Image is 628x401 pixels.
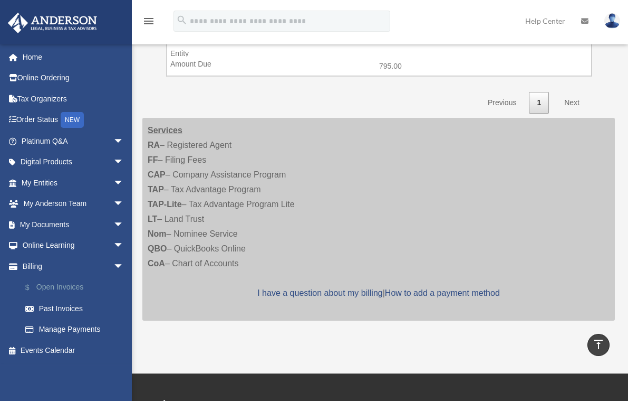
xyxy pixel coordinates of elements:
[7,172,140,193] a: My Entitiesarrow_drop_down
[15,298,140,319] a: Past Invoices
[385,288,500,297] a: How to add a payment method
[7,130,140,152] a: Platinum Q&Aarrow_drop_down
[31,281,36,294] span: $
[148,170,166,179] strong: CAP
[148,244,167,253] strong: QBO
[148,259,165,268] strong: CoA
[148,185,164,194] strong: TAP
[257,288,382,297] a: I have a question about my billing
[148,155,158,164] strong: FF
[7,214,140,235] a: My Documentsarrow_drop_down
[113,172,134,194] span: arrow_drop_down
[604,13,620,29] img: User Pic
[142,15,155,27] i: menu
[113,152,134,173] span: arrow_drop_down
[7,256,140,277] a: Billingarrow_drop_down
[176,14,188,26] i: search
[148,229,167,238] strong: Nom
[15,319,140,340] a: Manage Payments
[142,118,615,321] div: – Registered Agent – Filing Fees – Company Assistance Program – Tax Advantage Program – Tax Advan...
[113,214,134,236] span: arrow_drop_down
[7,109,140,131] a: Order StatusNEW
[148,286,610,301] p: |
[7,152,140,173] a: Digital Productsarrow_drop_down
[148,141,160,150] strong: RA
[142,18,155,27] a: menu
[7,88,140,109] a: Tax Organizers
[7,68,140,89] a: Online Ordering
[480,92,524,114] a: Previous
[7,235,140,256] a: Online Learningarrow_drop_down
[556,92,587,114] a: Next
[167,57,591,77] td: 795.00
[5,13,100,33] img: Anderson Advisors Platinum Portal
[592,338,605,351] i: vertical_align_top
[113,235,134,257] span: arrow_drop_down
[113,130,134,152] span: arrow_drop_down
[148,126,182,135] strong: Services
[113,193,134,215] span: arrow_drop_down
[587,334,610,356] a: vertical_align_top
[113,256,134,277] span: arrow_drop_down
[61,112,84,128] div: NEW
[7,193,140,215] a: My Anderson Teamarrow_drop_down
[7,46,140,68] a: Home
[148,200,182,209] strong: TAP-Lite
[529,92,549,114] a: 1
[7,340,140,361] a: Events Calendar
[148,215,157,223] strong: LT
[15,277,140,299] a: $Open Invoices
